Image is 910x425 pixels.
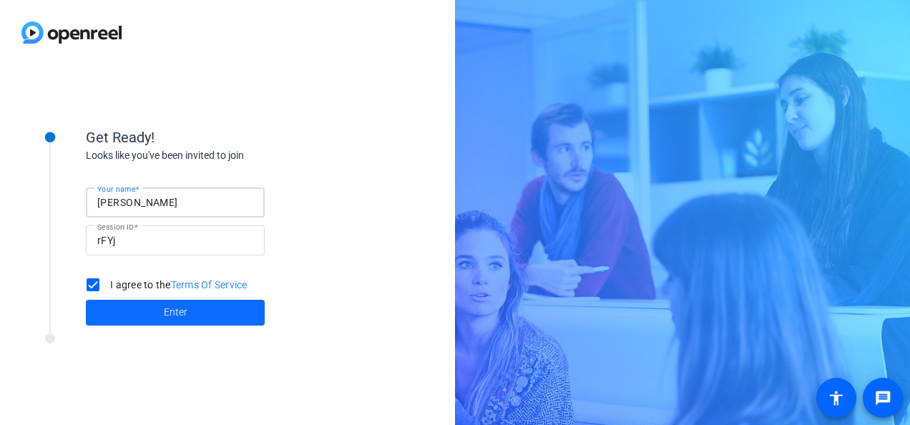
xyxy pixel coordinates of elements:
span: Enter [164,305,187,320]
mat-label: Your name [97,185,135,193]
a: Terms Of Service [171,279,248,290]
div: Get Ready! [86,127,372,148]
mat-label: Session ID [97,223,134,231]
button: Enter [86,300,265,326]
mat-icon: accessibility [828,389,845,406]
mat-icon: message [874,389,891,406]
label: I agree to the [107,278,248,292]
div: Looks like you've been invited to join [86,148,372,163]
